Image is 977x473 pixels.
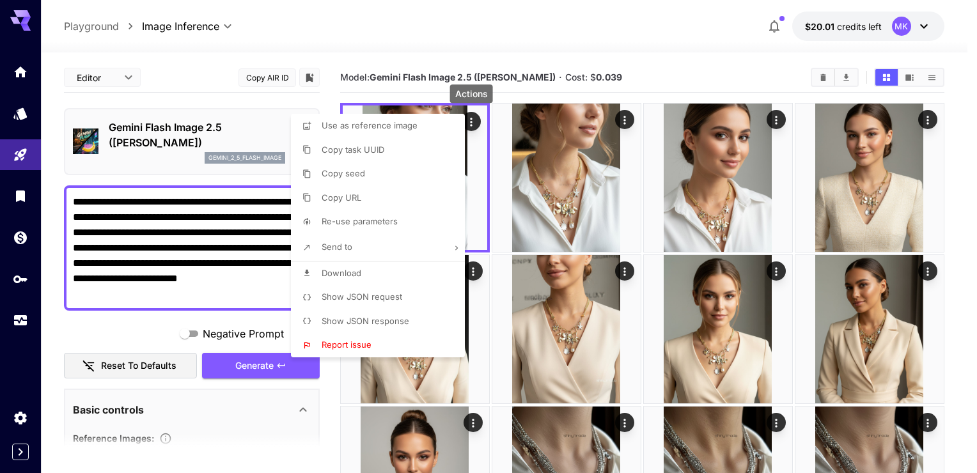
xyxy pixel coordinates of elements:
[322,339,371,350] span: Report issue
[322,168,365,178] span: Copy seed
[322,144,384,155] span: Copy task UUID
[322,120,418,130] span: Use as reference image
[322,268,361,278] span: Download
[322,291,402,302] span: Show JSON request
[322,242,352,252] span: Send to
[322,216,398,226] span: Re-use parameters
[322,192,361,203] span: Copy URL
[450,84,493,103] div: Actions
[322,316,409,326] span: Show JSON response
